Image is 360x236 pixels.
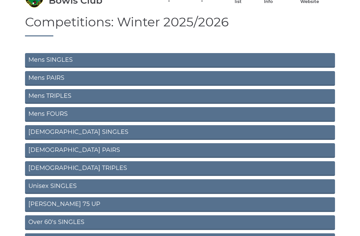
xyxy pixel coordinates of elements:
a: Mens FOURS [25,107,335,122]
h1: Competitions: Winter 2025/2026 [25,15,335,37]
a: Unisex SINGLES [25,179,335,194]
a: [PERSON_NAME] 75 UP [25,197,335,212]
a: [DEMOGRAPHIC_DATA] PAIRS [25,143,335,158]
a: Mens PAIRS [25,71,335,86]
a: [DEMOGRAPHIC_DATA] SINGLES [25,125,335,140]
a: [DEMOGRAPHIC_DATA] TRIPLES [25,161,335,176]
a: Mens SINGLES [25,53,335,68]
a: Mens TRIPLES [25,89,335,104]
a: Over 60's SINGLES [25,215,335,230]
